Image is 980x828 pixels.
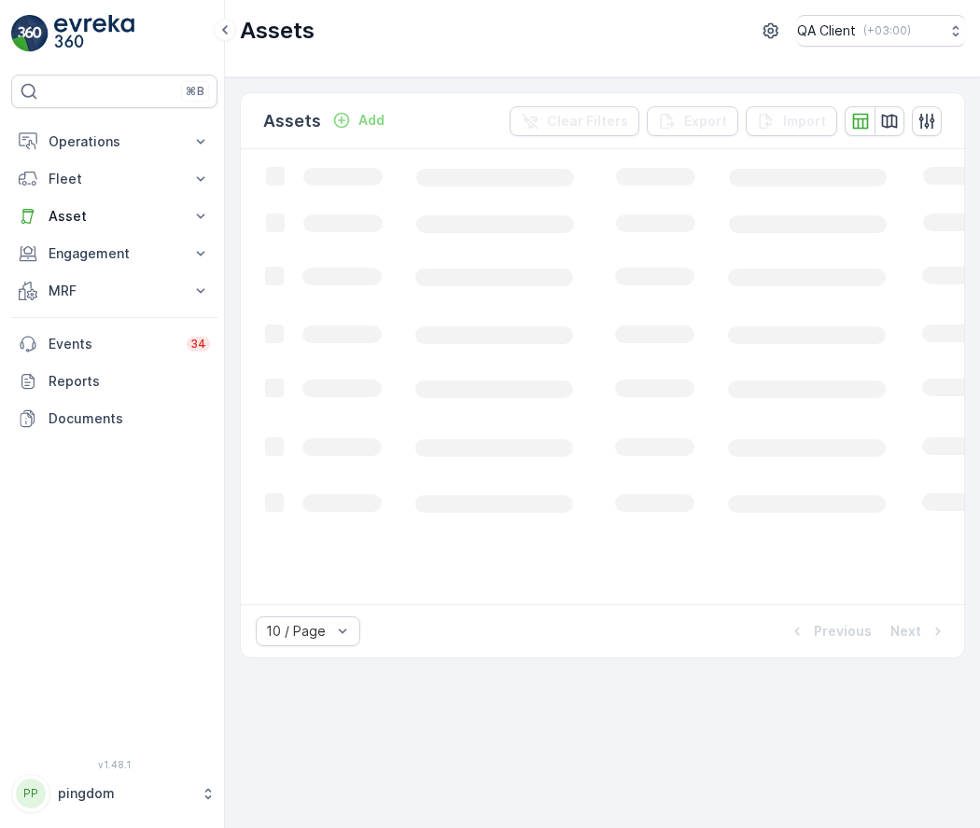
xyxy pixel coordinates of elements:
[240,16,315,46] p: Assets
[684,112,727,131] p: Export
[11,15,49,52] img: logo
[11,272,217,310] button: MRF
[49,282,180,300] p: MRF
[49,170,180,188] p: Fleet
[263,108,321,134] p: Assets
[54,15,134,52] img: logo_light-DOdMpM7g.png
[783,112,826,131] p: Import
[797,21,856,40] p: QA Client
[863,23,911,38] p: ( +03:00 )
[358,111,385,130] p: Add
[49,207,180,226] p: Asset
[11,759,217,770] span: v 1.48.1
[186,84,204,99] p: ⌘B
[786,620,874,642] button: Previous
[49,335,175,353] p: Events
[889,620,949,642] button: Next
[510,106,639,136] button: Clear Filters
[11,160,217,198] button: Fleet
[49,132,180,151] p: Operations
[647,106,738,136] button: Export
[814,622,872,641] p: Previous
[11,198,217,235] button: Asset
[746,106,837,136] button: Import
[797,15,965,47] button: QA Client(+03:00)
[11,235,217,272] button: Engagement
[11,363,217,400] a: Reports
[11,774,217,813] button: PPpingdom
[49,244,180,263] p: Engagement
[16,779,46,808] div: PP
[547,112,628,131] p: Clear Filters
[49,409,210,428] p: Documents
[58,784,191,803] p: pingdom
[890,622,921,641] p: Next
[325,109,392,131] button: Add
[11,123,217,160] button: Operations
[11,400,217,437] a: Documents
[11,325,217,363] a: Events34
[190,337,206,352] p: 34
[49,372,210,391] p: Reports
